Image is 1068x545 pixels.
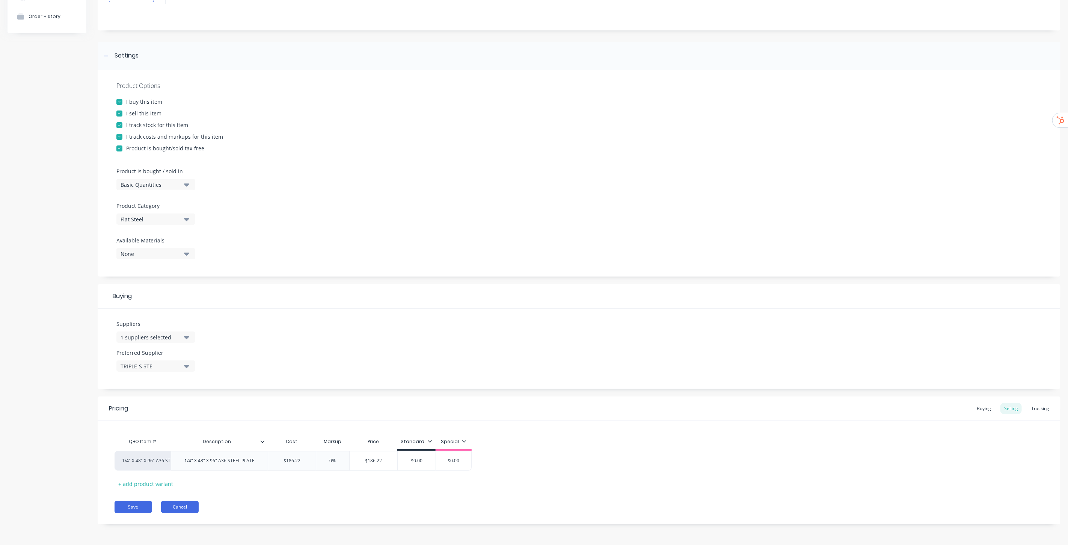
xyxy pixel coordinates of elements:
[973,403,995,414] div: Buying
[350,451,397,470] div: $186.22
[115,51,139,61] div: Settings
[115,451,472,471] div: 1/4" X 48" X 96" A36 STEEL PLATE1/4" X 48" X 96" A36 STEEL PLATE$186.220%$186.22$0.00$0.00
[116,248,195,259] button: None
[121,181,181,189] div: Basic Quantities
[268,434,316,449] div: Cost
[178,456,261,466] div: 1/4" X 48" X 96" A36 STEEL PLATE
[115,478,177,490] div: + add product variant
[126,121,188,129] div: I track stock for this item
[435,451,472,470] div: $0.00
[116,332,195,343] button: 1 suppliers selected
[116,167,192,175] label: Product is bought / sold in
[116,213,195,225] button: Flat Steel
[316,434,349,449] div: Markup
[441,438,466,445] div: Special
[116,81,1042,90] div: Product Options
[122,457,163,464] div: 1/4" X 48" X 96" A36 STEEL PLATE
[126,98,162,106] div: I buy this item
[1027,403,1053,414] div: Tracking
[29,14,60,19] div: Order History
[116,236,195,244] label: Available Materials
[121,362,181,370] div: TRIPLE-S STE
[98,284,1060,309] div: Buying
[116,202,192,210] label: Product Category
[349,434,397,449] div: Price
[126,144,204,152] div: Product is bought/sold tax-free
[109,404,128,413] div: Pricing
[161,501,199,513] button: Cancel
[126,109,161,117] div: I sell this item
[121,333,181,341] div: 1 suppliers selected
[171,434,268,449] div: Description
[115,434,171,449] div: QBO Item #
[8,7,86,26] button: Order History
[115,501,152,513] button: Save
[116,349,195,357] label: Preferred Supplier
[314,451,351,470] div: 0%
[171,432,263,451] div: Description
[121,250,181,258] div: None
[401,438,432,445] div: Standard
[126,133,223,141] div: I track costs and markups for this item
[268,451,316,470] div: $186.22
[398,451,436,470] div: $0.00
[1000,403,1022,414] div: Selling
[116,360,195,372] button: TRIPLE-S STE
[116,320,195,328] label: Suppliers
[116,179,195,190] button: Basic Quantities
[121,215,181,223] div: Flat Steel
